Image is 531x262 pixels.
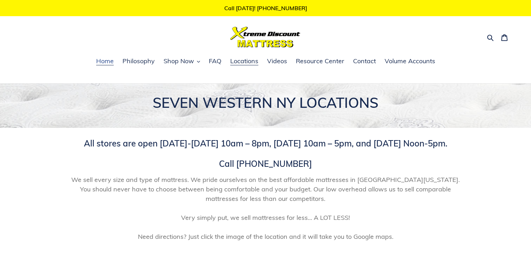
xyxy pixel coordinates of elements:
[227,56,262,67] a: Locations
[209,57,221,65] span: FAQ
[385,57,435,65] span: Volume Accounts
[205,56,225,67] a: FAQ
[164,57,194,65] span: Shop Now
[296,57,344,65] span: Resource Center
[353,57,376,65] span: Contact
[153,94,378,111] span: SEVEN WESTERN NY LOCATIONS
[267,57,287,65] span: Videos
[96,57,114,65] span: Home
[84,138,447,169] span: All stores are open [DATE]-[DATE] 10am – 8pm, [DATE] 10am – 5pm, and [DATE] Noon-5pm. Call [PHONE...
[93,56,117,67] a: Home
[119,56,158,67] a: Philosophy
[264,56,291,67] a: Videos
[160,56,204,67] button: Shop Now
[292,56,348,67] a: Resource Center
[350,56,379,67] a: Contact
[122,57,155,65] span: Philosophy
[381,56,439,67] a: Volume Accounts
[66,175,466,241] span: We sell every size and type of mattress. We pride ourselves on the best affordable mattresses in ...
[230,57,258,65] span: Locations
[230,27,300,47] img: Xtreme Discount Mattress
